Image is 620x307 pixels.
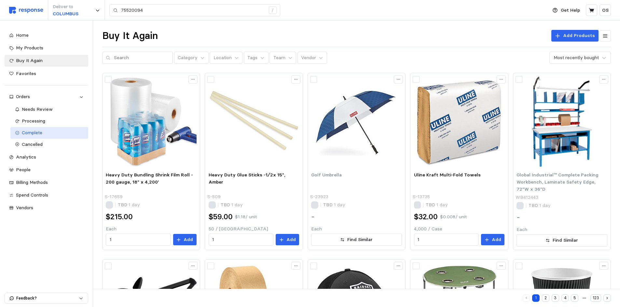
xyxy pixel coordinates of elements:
button: Add [173,234,197,246]
h2: - [517,212,520,223]
button: Vendor [297,52,327,64]
p: Each [311,225,402,233]
button: OS [599,5,611,16]
p: COLUMBUS [53,10,78,18]
span: Uline Kraft Multi-Fold Towels [414,172,481,178]
input: Qty [418,234,475,246]
button: Category [174,52,209,64]
span: People [16,167,31,173]
p: Each [106,225,196,233]
span: Buy It Again [16,58,43,63]
p: TBD [118,201,140,209]
p: TBD [221,201,243,209]
h2: $59.00 [209,212,233,222]
img: 244181.webp [517,77,607,167]
h2: - [311,212,315,222]
a: Needs Review [10,104,88,115]
h1: Buy It Again [102,30,158,42]
p: Add [184,236,193,243]
p: Find Similar [347,236,373,243]
h2: $215.00 [106,212,133,222]
a: Complete [10,127,88,139]
span: Processing [22,118,45,124]
span: Home [16,32,29,38]
button: Find Similar [311,234,402,246]
span: Cancelled [22,141,43,147]
span: Billing Methods [16,179,48,185]
a: Analytics [5,151,88,163]
p: 50 / [GEOGRAPHIC_DATA] [209,225,299,233]
p: Add Products [563,32,595,39]
p: TBD [426,201,448,209]
button: Get Help [549,4,584,17]
span: Vendors [16,205,33,211]
span: 1 day [127,202,140,208]
span: Heavy Duty Glue Sticks -1⁄2x 15", Amber [209,172,285,185]
p: S-509 [207,193,221,200]
p: Category [178,54,198,61]
span: Golf Umbrella [311,172,342,178]
button: 123 [590,294,601,302]
p: Get Help [561,7,580,14]
a: Orders [5,91,88,103]
a: Favorites [5,68,88,80]
h2: $32.00 [414,212,438,222]
span: 1 day [230,202,243,208]
span: Heavy Duty Bundling Shrink Film Roll - 200 gauge, 18" x 4,200' [106,172,193,185]
a: Billing Methods [5,177,88,188]
a: Home [5,30,88,41]
button: Find Similar [517,234,607,247]
p: OS [602,7,609,14]
img: svg%3e [9,7,43,14]
p: Find Similar [553,237,578,244]
a: Processing [10,115,88,127]
button: 5 [571,294,578,302]
input: Qty [212,234,269,246]
p: TBD [323,201,345,209]
span: Favorites [16,70,36,76]
img: S-13735 [414,77,504,167]
span: 1 day [435,202,448,208]
img: S-509 [209,77,299,167]
p: Team [273,54,285,61]
span: My Products [16,45,43,51]
button: Add [481,234,504,246]
p: Feedback? [16,295,79,301]
div: Orders [16,93,77,100]
input: Search for a product name or SKU [121,5,265,16]
p: 4,000 / Case [414,225,504,233]
p: $0.008 / unit [440,213,467,221]
p: WB412443 [516,194,538,201]
img: S-17659 [106,77,196,167]
a: Cancelled [10,139,88,150]
a: Spend Controls [5,189,88,201]
p: S-13735 [413,193,430,200]
button: Location [210,52,242,64]
span: 1 day [333,202,345,208]
span: Spend Controls [16,192,48,198]
p: S-17659 [105,193,123,200]
input: Qty [110,234,167,246]
button: Team [269,52,296,64]
img: S-23923 [311,77,402,167]
a: Vendors [5,202,88,214]
span: Analytics [16,154,36,160]
span: 1 day [538,202,551,208]
a: Buy It Again [5,55,88,67]
p: Location [214,54,232,61]
p: Each [517,226,607,233]
p: Tags [247,54,257,61]
button: 4 [561,294,569,302]
div: / [269,6,277,14]
span: Global Industrial™ Complete Packing Workbench, Laminate Safety Edge, 72"W x 36"D [517,172,599,192]
p: $1.18 / unit [235,213,257,221]
p: Deliver to [53,3,78,10]
p: Vendor [301,54,316,61]
a: People [5,164,88,176]
span: Complete [22,130,42,135]
button: Add Products [551,30,599,42]
p: S-23923 [310,193,328,200]
p: Add [286,236,296,243]
p: Add [492,236,501,243]
button: Feedback? [5,293,88,303]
